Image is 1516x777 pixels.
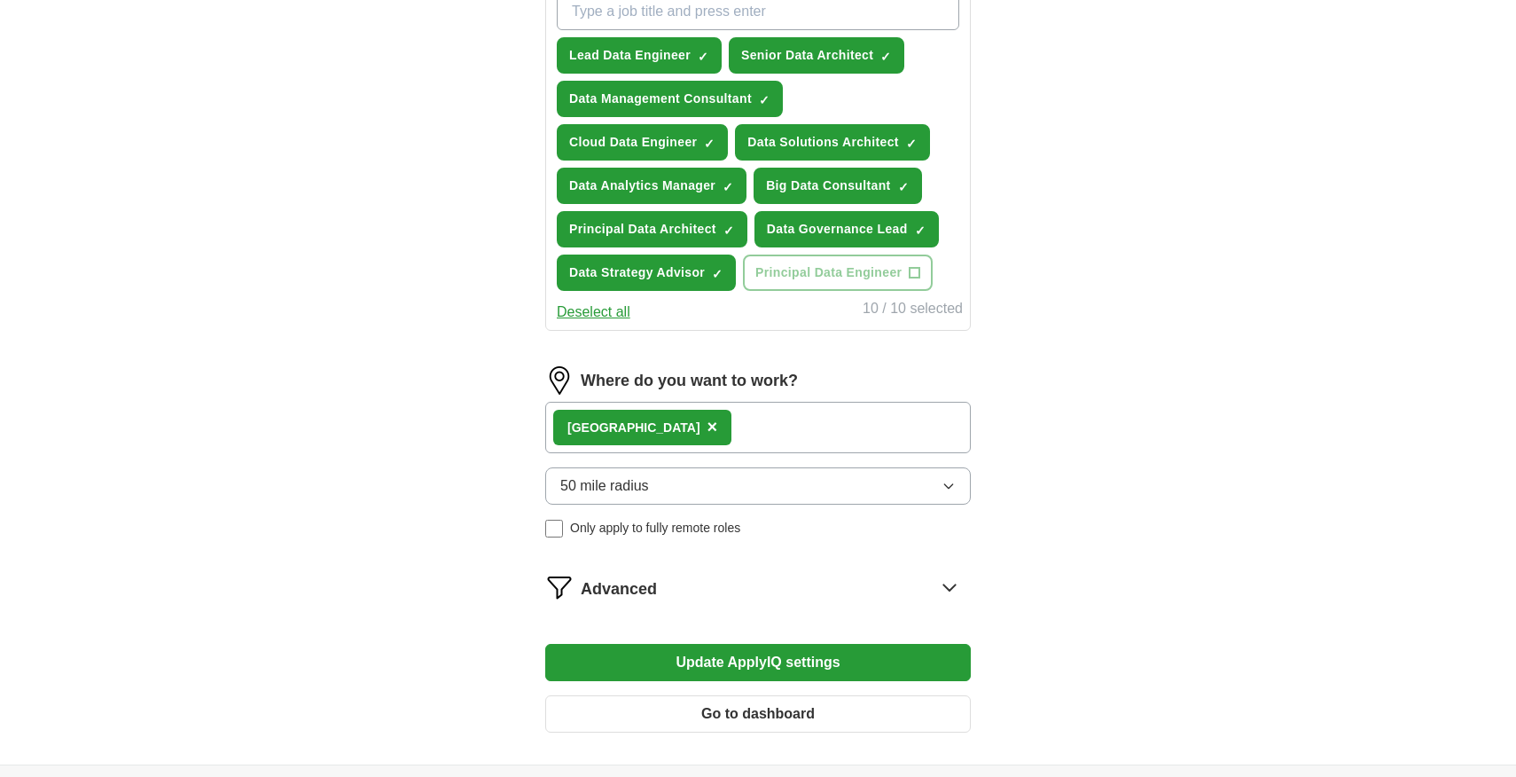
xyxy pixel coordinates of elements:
[766,177,890,195] span: Big Data Consultant
[545,520,563,538] input: Only apply to fully remote roles
[560,475,649,497] span: 50 mile radius
[570,519,740,538] span: Only apply to fully remote roles
[569,263,705,282] span: Data Strategy Advisor
[723,180,733,194] span: ✓
[545,573,574,601] img: filter
[712,267,723,281] span: ✓
[707,417,718,436] span: ×
[545,366,574,395] img: location.png
[557,211,747,247] button: Principal Data Architect✓
[557,37,722,74] button: Lead Data Engineer✓
[557,302,630,323] button: Deselect all
[569,46,691,65] span: Lead Data Engineer
[569,177,715,195] span: Data Analytics Manager
[898,180,909,194] span: ✓
[880,50,891,64] span: ✓
[557,81,783,117] button: Data Management Consultant✓
[906,137,917,151] span: ✓
[754,211,939,247] button: Data Governance Lead✓
[723,224,734,238] span: ✓
[545,695,971,733] button: Go to dashboard
[704,137,715,151] span: ✓
[754,168,921,204] button: Big Data Consultant✓
[915,224,926,238] span: ✓
[755,263,902,282] span: Principal Data Engineer
[743,255,933,291] button: Principal Data Engineer
[767,220,908,239] span: Data Governance Lead
[747,133,898,152] span: Data Solutions Architect
[707,414,718,441] button: ×
[557,168,746,204] button: Data Analytics Manager✓
[569,220,716,239] span: Principal Data Architect
[729,37,904,74] button: Senior Data Architect✓
[557,255,736,291] button: Data Strategy Advisor✓
[569,133,697,152] span: Cloud Data Engineer
[545,644,971,681] button: Update ApplyIQ settings
[735,124,929,161] button: Data Solutions Architect✓
[545,467,971,505] button: 50 mile radius
[759,93,770,107] span: ✓
[741,46,873,65] span: Senior Data Architect
[863,298,963,323] div: 10 / 10 selected
[569,90,752,108] span: Data Management Consultant
[698,50,708,64] span: ✓
[557,124,728,161] button: Cloud Data Engineer✓
[567,419,700,437] div: [GEOGRAPHIC_DATA]
[581,369,798,393] label: Where do you want to work?
[581,577,657,601] span: Advanced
